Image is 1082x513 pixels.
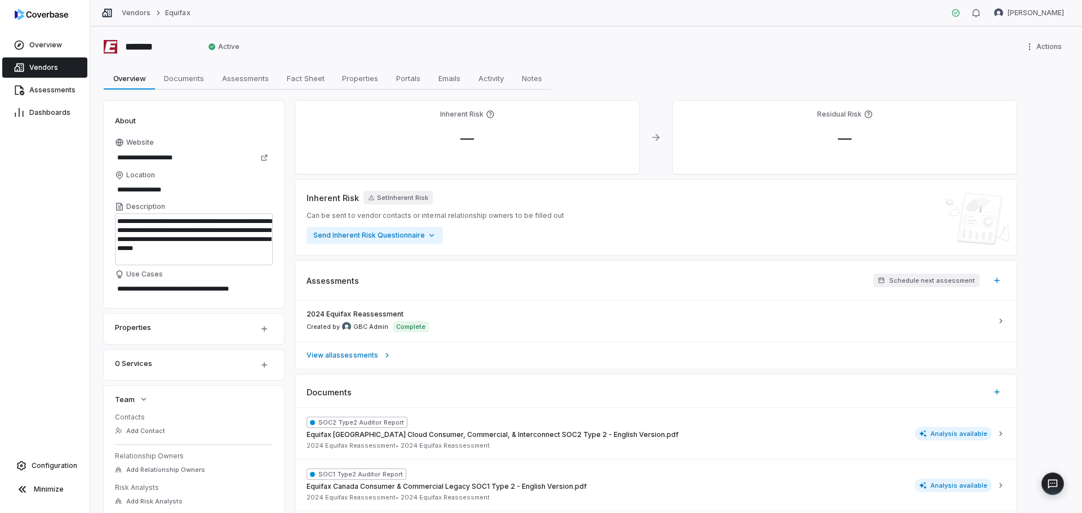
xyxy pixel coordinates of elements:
span: Use Cases [126,270,163,279]
a: Configuration [5,456,85,476]
h4: Residual Risk [817,110,862,119]
span: Website [126,138,154,147]
span: Location [126,171,155,180]
textarea: Use Cases [115,281,273,297]
span: SOC1 Type2 Auditor Report [307,469,406,480]
span: Team [115,394,135,404]
span: Minimize [34,485,64,494]
button: SetInherent Risk [363,191,433,204]
span: Emails [434,71,465,86]
span: Equifax [GEOGRAPHIC_DATA] Cloud Consumer, Commercial, & Interconnect SOC2 Type 2 - English Versio... [307,430,679,439]
span: GBC Admin [353,323,388,331]
span: Schedule next assessment [889,276,975,285]
button: Esther Barreto avatar[PERSON_NAME] [987,5,1071,21]
span: Properties [338,71,383,86]
span: — [829,130,861,146]
input: Website [115,150,254,166]
button: SOC1 Type2 Auditor ReportEquifax Canada Consumer & Commercial Legacy SOC1 Type 2 - English Versio... [295,459,1017,511]
a: View allassessments [295,341,1017,369]
span: Documents [159,71,209,86]
button: Add Contact [112,421,168,441]
button: Minimize [5,478,85,501]
span: Description [126,202,165,211]
span: About [115,115,136,126]
h4: Inherent Risk [440,110,484,119]
a: 2024 Equifax ReassessmentCreated by GBC Admin avatarGBC AdminComplete [295,301,1017,341]
span: Assessments [307,275,359,287]
span: 2024 Equifax Reassessment [307,493,398,502]
img: logo-D7KZi-bG.svg [15,9,68,20]
span: View all assessments [307,351,378,360]
span: 2024 Equifax Reassessment [401,493,490,502]
button: Send Inherent Risk Questionnaire [307,227,443,244]
span: Overview [29,41,62,50]
button: Schedule next assessment [873,274,979,287]
span: Documents [307,386,352,398]
span: Vendors [29,63,58,72]
span: 2024 Equifax Reassessment [307,310,403,319]
span: [PERSON_NAME] [1008,8,1064,17]
a: Overview [2,35,87,55]
span: • [396,493,398,501]
a: Vendors [2,57,87,78]
img: GBC Admin avatar [342,322,351,331]
span: SOC2 Type2 Auditor Report [307,417,407,428]
span: Activity [474,71,508,86]
span: Assessments [29,86,76,95]
span: • [396,441,398,449]
span: 2024 Equifax Reassessment [401,441,490,450]
a: Assessments [2,80,87,100]
a: Vendors [122,8,150,17]
img: Esther Barreto avatar [994,8,1003,17]
span: Analysis available [915,479,992,492]
span: Inherent Risk [307,192,359,204]
span: Assessments [218,71,273,86]
span: Notes [517,71,547,86]
span: Fact Sheet [282,71,329,86]
span: Equifax Canada Consumer & Commercial Legacy SOC1 Type 2 - English Version.pdf [307,482,587,491]
span: Portals [392,71,425,86]
span: Overview [109,71,150,86]
input: Location [115,182,273,198]
span: Dashboards [29,108,70,117]
dt: Contacts [115,413,273,422]
button: SOC2 Type2 Auditor ReportEquifax [GEOGRAPHIC_DATA] Cloud Consumer, Commercial, & Interconnect SOC... [295,408,1017,459]
a: Dashboards [2,102,87,123]
span: Created by [307,322,388,331]
span: Analysis available [915,427,992,440]
a: Equifax [165,8,190,17]
dt: Risk Analysts [115,483,273,492]
textarea: Description [115,213,273,265]
span: Configuration [32,461,77,470]
dt: Relationship Owners [115,452,273,461]
p: Complete [396,322,425,331]
button: More actions [1022,38,1068,55]
span: Add Risk Analysts [126,497,183,506]
span: — [451,130,483,146]
span: Active [208,42,240,51]
span: Can be sent to vendor contacts or internal relationship owners to be filled out [307,211,564,220]
span: Add Relationship Owners [126,466,205,474]
span: 2024 Equifax Reassessment [307,441,398,450]
button: Team [112,389,152,409]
